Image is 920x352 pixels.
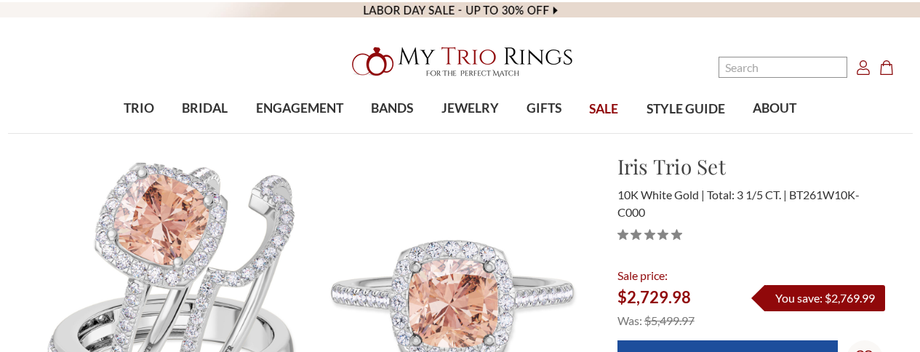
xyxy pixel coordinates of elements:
h1: Iris Trio Set [617,151,885,182]
a: GIFTS [513,85,575,132]
span: $5,499.97 [644,313,695,327]
span: You save: $2,769.99 [775,291,875,305]
a: STYLE GUIDE [632,86,738,133]
span: ENGAGEMENT [256,99,343,118]
a: Cart with 0 items [879,58,903,76]
svg: Account [856,60,871,75]
span: TRIO [124,99,154,118]
span: GIFTS [527,99,561,118]
span: STYLE GUIDE [647,100,725,119]
span: $2,729.98 [617,287,691,307]
a: My Trio Rings [267,39,653,85]
button: submenu toggle [463,132,477,134]
span: SALE [589,100,618,119]
a: JEWELRY [427,85,512,132]
button: submenu toggle [132,132,146,134]
span: BANDS [371,99,413,118]
button: submenu toggle [292,132,307,134]
input: Search [719,57,847,78]
a: SALE [575,86,632,133]
span: JEWELRY [441,99,499,118]
a: BANDS [357,85,427,132]
span: Sale price: [617,268,668,282]
span: BRIDAL [182,99,228,118]
button: submenu toggle [537,132,551,134]
span: Total: 3 1/5 CT. [707,188,787,201]
a: Account [856,58,871,76]
span: 10K White Gold [617,188,705,201]
a: ENGAGEMENT [242,85,357,132]
button: submenu toggle [198,132,212,134]
a: TRIO [110,85,168,132]
svg: cart.cart_preview [879,60,894,75]
span: Was: [617,313,642,327]
button: submenu toggle [385,132,399,134]
img: My Trio Rings [344,39,577,85]
a: BRIDAL [168,85,241,132]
